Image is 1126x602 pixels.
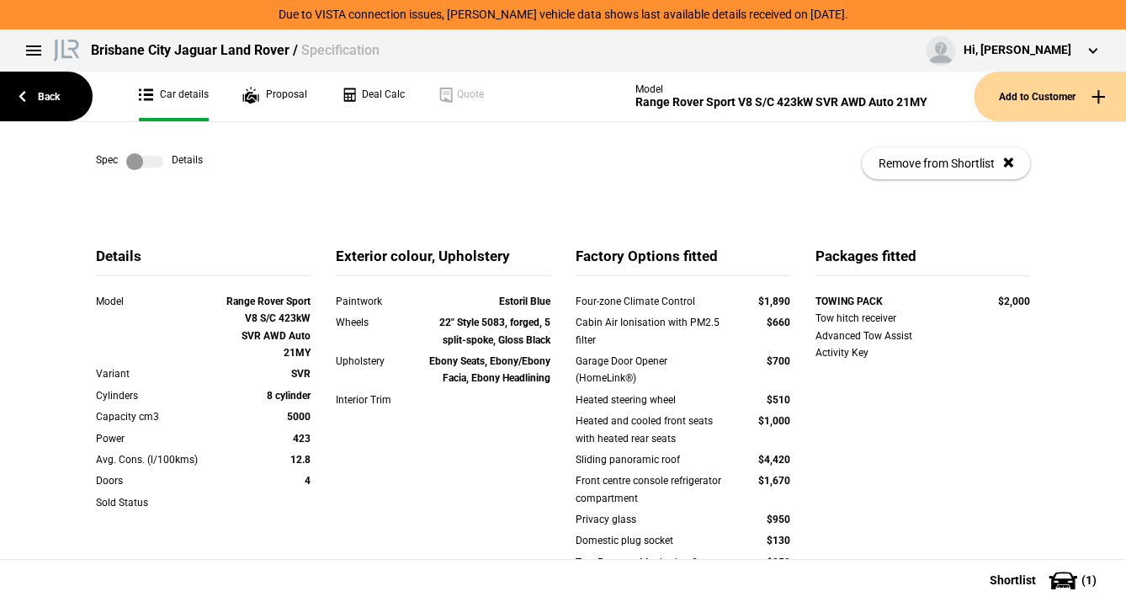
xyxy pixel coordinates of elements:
div: Hi, [PERSON_NAME] [964,42,1071,59]
span: Specification [301,42,380,58]
div: Tyre Pressure Monitoring System (TPMS) [576,554,726,589]
span: Shortlist [990,574,1036,586]
strong: $130 [767,535,790,546]
strong: TOWING PACK [815,296,883,307]
button: Remove from Shortlist [862,147,1030,179]
div: Tow hitch receiver Advanced Tow Assist Activity Key [815,310,1030,361]
div: Model [96,293,225,310]
div: Factory Options fitted [576,247,790,276]
div: Spec Details [96,153,203,170]
div: Doors [96,472,225,489]
strong: Estoril Blue [499,296,550,307]
div: Sold Status [96,494,225,511]
strong: $950 [767,557,790,568]
strong: 22" Style 5083, forged, 5 split-spoke, Gloss Black [439,317,550,345]
strong: 5000 [287,411,311,423]
div: Capacity cm3 [96,408,225,425]
div: Paintwork [336,293,422,310]
div: Upholstery [336,353,422,370]
button: Shortlist(1) [964,559,1126,601]
strong: SVR [291,368,311,380]
strong: $4,420 [758,454,790,466]
div: Details [96,247,311,276]
div: Cylinders [96,387,225,404]
span: ( 1 ) [1081,574,1097,586]
strong: $510 [767,394,790,406]
strong: 423 [293,433,311,445]
a: Car details [139,72,209,121]
img: landrover.png [50,36,82,61]
button: Add to Customer [974,72,1126,121]
strong: $1,670 [758,475,790,487]
div: Model [635,83,927,95]
div: Privacy glass [576,511,726,528]
div: Range Rover Sport V8 S/C 423kW SVR AWD Auto 21MY [635,95,927,109]
div: Four-zone Climate Control [576,293,726,310]
strong: 4 [305,475,311,487]
div: Heated and cooled front seats with heated rear seats [576,413,726,447]
strong: $2,000 [998,296,1030,307]
div: Garage Door Opener (HomeLink®) [576,353,726,387]
a: Proposal [242,72,307,121]
strong: 12.8 [290,454,311,466]
div: Exterior colour, Upholstery [336,247,550,276]
strong: $1,000 [758,415,790,427]
div: Interior Trim [336,392,422,408]
div: Variant [96,365,225,382]
div: Power [96,430,225,447]
div: Sliding panoramic roof [576,451,726,468]
div: Front centre console refrigerator compartment [576,472,726,507]
strong: $700 [767,355,790,367]
div: Heated steering wheel [576,392,726,408]
div: Wheels [336,314,422,331]
strong: $950 [767,514,790,525]
div: Packages fitted [815,247,1030,276]
div: Brisbane City Jaguar Land Rover / [91,41,380,60]
strong: $1,890 [758,296,790,307]
div: Cabin Air Ionisation with PM2.5 filter [576,314,726,349]
div: Avg. Cons. (l/100kms) [96,451,225,468]
strong: Range Rover Sport V8 S/C 423kW SVR AWD Auto 21MY [226,296,311,359]
div: Domestic plug socket [576,532,726,549]
a: Deal Calc [341,72,405,121]
strong: Ebony Seats, Ebony/Ebony Facia, Ebony Headlining [429,355,550,384]
strong: $660 [767,317,790,328]
strong: 8 cylinder [267,390,311,402]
